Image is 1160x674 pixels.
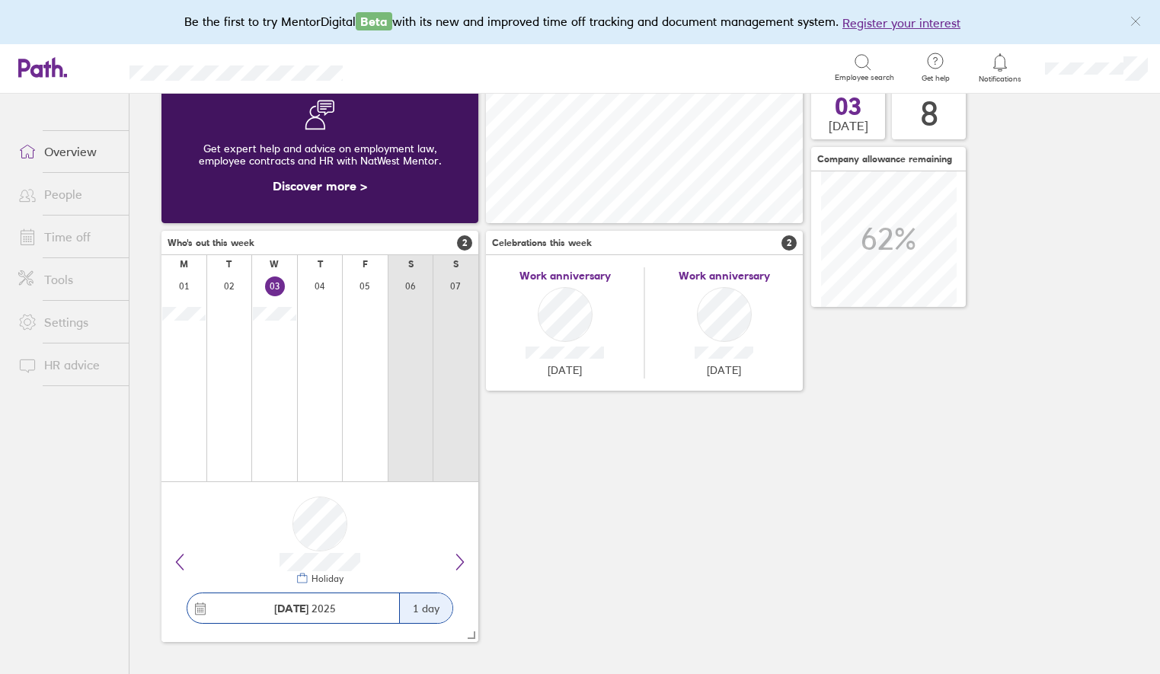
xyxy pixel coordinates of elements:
a: Time off [6,222,129,252]
span: 2 [781,235,797,251]
div: T [226,259,232,270]
div: Be the first to try MentorDigital with its new and improved time off tracking and document manage... [184,12,976,32]
div: 8 [920,94,938,133]
a: Settings [6,307,129,337]
a: People [6,179,129,209]
div: S [453,259,459,270]
strong: [DATE] [274,602,308,615]
a: Notifications [976,52,1025,84]
div: T [318,259,323,270]
div: S [408,259,414,270]
div: Holiday [308,573,344,584]
span: 03 [835,94,862,119]
span: Who's out this week [168,238,254,248]
span: 2 [457,235,472,251]
a: Discover more > [273,178,367,193]
div: Search [384,60,423,74]
div: W [270,259,279,270]
span: Employee search [835,73,894,82]
span: 2025 [274,602,336,615]
a: HR advice [6,350,129,380]
span: [DATE] [829,119,868,133]
a: Tools [6,264,129,295]
span: Company allowance remaining [817,154,952,165]
a: Overview [6,136,129,167]
div: 1 day [399,593,452,623]
span: Work anniversary [519,270,611,282]
span: [DATE] [707,364,741,376]
span: Notifications [976,75,1025,84]
span: [DATE] [548,364,582,376]
span: Work anniversary [679,270,770,282]
div: F [363,259,368,270]
span: Get help [911,74,960,83]
div: Get expert help and advice on employment law, employee contracts and HR with NatWest Mentor. [174,130,466,179]
button: Register your interest [842,14,960,32]
div: M [180,259,188,270]
span: Beta [356,12,392,30]
span: Celebrations this week [492,238,592,248]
